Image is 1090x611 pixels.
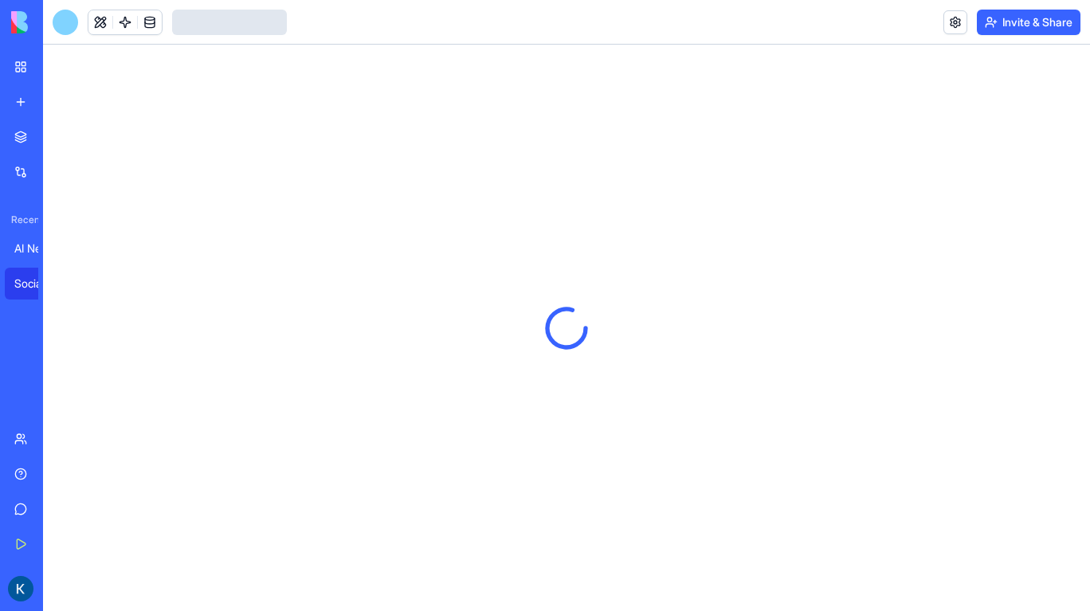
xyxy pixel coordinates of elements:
[8,576,33,601] img: ACg8ocJcHSBUmawqD7xm17Bc2ELqlwyLIOnBZWeFE9pCOf8y5slelg=s96-c
[5,268,69,300] a: Social Feed Aggregator
[14,276,59,292] div: Social Feed Aggregator
[14,241,59,257] div: AI News Daily Digest
[11,11,110,33] img: logo
[5,233,69,264] a: AI News Daily Digest
[977,10,1080,35] button: Invite & Share
[5,213,38,226] span: Recent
